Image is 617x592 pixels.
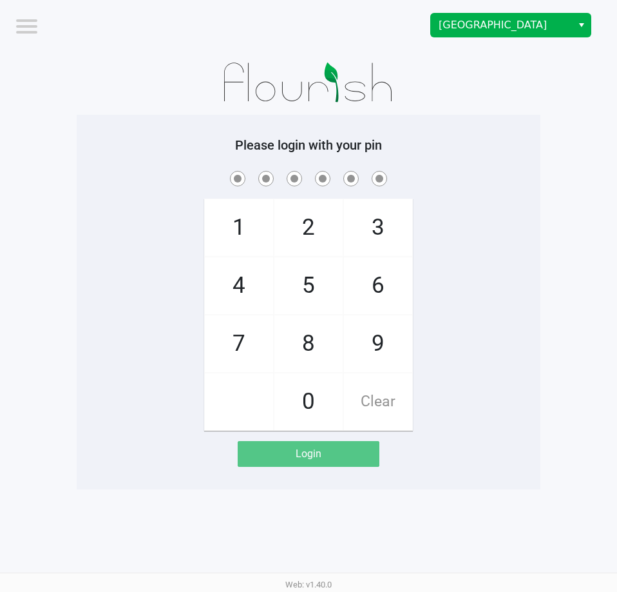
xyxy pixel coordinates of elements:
[205,315,273,372] span: 7
[344,199,412,256] span: 3
[344,315,412,372] span: 9
[439,17,564,33] span: [GEOGRAPHIC_DATA]
[285,580,332,589] span: Web: v1.40.0
[274,199,343,256] span: 2
[274,257,343,314] span: 5
[344,257,412,314] span: 6
[572,14,591,37] button: Select
[274,315,343,372] span: 8
[344,373,412,430] span: Clear
[274,373,343,430] span: 0
[205,199,273,256] span: 1
[205,257,273,314] span: 4
[86,137,531,153] h5: Please login with your pin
